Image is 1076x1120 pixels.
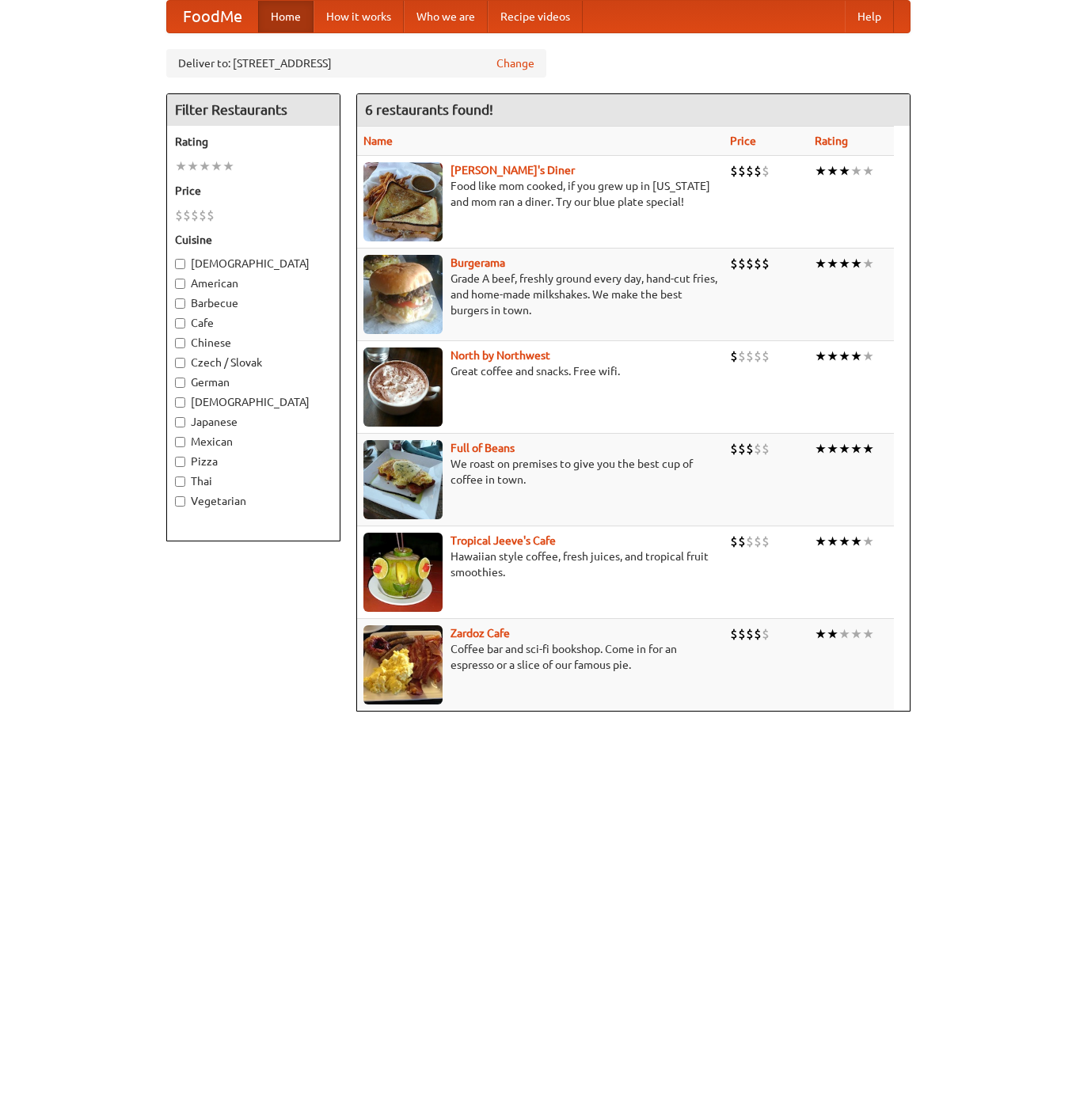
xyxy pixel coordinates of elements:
[738,255,746,272] li: $
[762,255,770,272] li: $
[862,625,874,643] li: ★
[862,347,874,365] li: ★
[199,158,211,175] li: ★
[730,440,738,457] li: $
[175,417,185,427] input: Japanese
[815,533,827,550] li: ★
[827,347,838,365] li: ★
[488,1,583,32] a: Recipe videos
[762,625,770,643] li: $
[451,534,556,547] a: Tropical Jeeve's Cafe
[175,473,332,489] label: Thai
[730,162,738,180] li: $
[746,625,754,643] li: $
[175,318,185,328] input: Cafe
[754,533,762,550] li: $
[175,397,185,408] input: [DEMOGRAPHIC_DATA]
[850,440,862,457] li: ★
[850,533,862,550] li: ★
[363,363,717,379] p: Great coffee and snacks. Free wifi.
[746,440,754,457] li: $
[746,255,754,272] li: $
[451,627,510,640] a: Zardoz Cafe
[175,207,183,224] li: $
[183,207,191,224] li: $
[730,625,738,643] li: $
[746,347,754,365] li: $
[838,625,850,643] li: ★
[175,454,332,469] label: Pizza
[175,295,332,311] label: Barbecue
[451,349,550,362] a: North by Northwest
[762,162,770,180] li: $
[175,355,332,370] label: Czech / Slovak
[363,178,717,210] p: Food like mom cooked, if you grew up in [US_STATE] and mom ran a diner. Try our blue plate special!
[363,533,443,612] img: jeeves.jpg
[363,440,443,519] img: beans.jpg
[815,162,827,180] li: ★
[187,158,199,175] li: ★
[175,158,187,175] li: ★
[762,533,770,550] li: $
[746,533,754,550] li: $
[175,183,332,199] h5: Price
[363,162,443,241] img: sallys.jpg
[451,442,515,454] b: Full of Beans
[363,135,393,147] a: Name
[754,440,762,457] li: $
[838,255,850,272] li: ★
[850,255,862,272] li: ★
[175,335,332,351] label: Chinese
[191,207,199,224] li: $
[175,279,185,289] input: American
[175,298,185,309] input: Barbecue
[404,1,488,32] a: Who we are
[738,533,746,550] li: $
[738,162,746,180] li: $
[175,493,332,509] label: Vegetarian
[211,158,222,175] li: ★
[827,440,838,457] li: ★
[222,158,234,175] li: ★
[862,255,874,272] li: ★
[175,259,185,269] input: [DEMOGRAPHIC_DATA]
[175,434,332,450] label: Mexican
[363,641,717,673] p: Coffee bar and sci-fi bookshop. Come in for an espresso or a slice of our famous pie.
[815,135,848,147] a: Rating
[175,374,332,390] label: German
[850,162,862,180] li: ★
[730,347,738,365] li: $
[754,347,762,365] li: $
[754,255,762,272] li: $
[175,476,185,487] input: Thai
[738,347,746,365] li: $
[730,533,738,550] li: $
[199,207,207,224] li: $
[363,271,717,318] p: Grade A beef, freshly ground every day, hand-cut fries, and home-made milkshakes. We make the bes...
[258,1,314,32] a: Home
[862,162,874,180] li: ★
[175,394,332,410] label: [DEMOGRAPHIC_DATA]
[175,457,185,467] input: Pizza
[838,162,850,180] li: ★
[365,102,493,117] ng-pluralize: 6 restaurants found!
[850,625,862,643] li: ★
[363,347,443,427] img: north.jpg
[838,533,850,550] li: ★
[363,255,443,334] img: burgerama.jpg
[838,347,850,365] li: ★
[815,625,827,643] li: ★
[451,164,575,177] a: [PERSON_NAME]'s Diner
[175,232,332,248] h5: Cuisine
[815,347,827,365] li: ★
[175,134,332,150] h5: Rating
[730,255,738,272] li: $
[167,1,258,32] a: FoodMe
[167,94,340,126] h4: Filter Restaurants
[738,625,746,643] li: $
[815,255,827,272] li: ★
[827,162,838,180] li: ★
